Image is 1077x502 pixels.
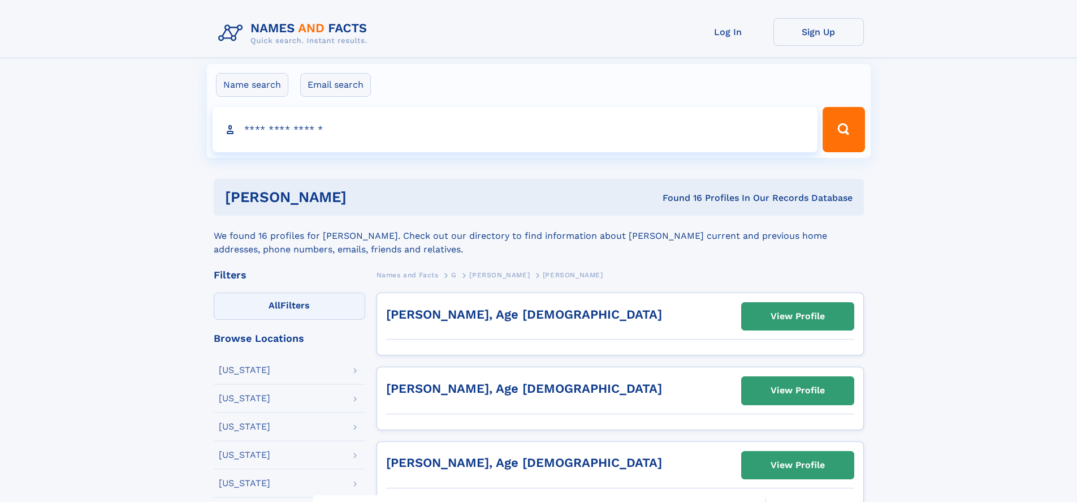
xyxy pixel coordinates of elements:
span: G [451,271,457,279]
label: Filters [214,293,365,320]
a: [PERSON_NAME], Age [DEMOGRAPHIC_DATA] [386,381,662,396]
div: View Profile [771,303,825,329]
input: search input [213,107,818,152]
div: View Profile [771,452,825,478]
label: Email search [300,73,371,97]
a: View Profile [742,452,854,479]
div: [US_STATE] [219,479,270,488]
button: Search Button [823,107,864,152]
div: View Profile [771,377,825,404]
div: We found 16 profiles for [PERSON_NAME]. Check out our directory to find information about [PERSON... [214,216,864,256]
a: Sign Up [773,18,864,46]
span: All [269,300,280,311]
a: View Profile [742,303,854,330]
a: [PERSON_NAME], Age [DEMOGRAPHIC_DATA] [386,456,662,470]
span: [PERSON_NAME] [543,271,603,279]
div: Browse Locations [214,333,365,344]
div: [US_STATE] [219,450,270,460]
div: [US_STATE] [219,366,270,375]
span: [PERSON_NAME] [469,271,530,279]
img: Logo Names and Facts [214,18,377,49]
h1: [PERSON_NAME] [225,190,505,204]
label: Name search [216,73,288,97]
div: Filters [214,270,365,280]
a: Log In [683,18,773,46]
a: [PERSON_NAME] [469,268,530,282]
div: [US_STATE] [219,422,270,431]
a: [PERSON_NAME], Age [DEMOGRAPHIC_DATA] [386,307,662,321]
a: G [451,268,457,282]
a: Names and Facts [377,268,439,282]
a: View Profile [742,377,854,404]
div: Found 16 Profiles In Our Records Database [504,192,853,204]
div: [US_STATE] [219,394,270,403]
